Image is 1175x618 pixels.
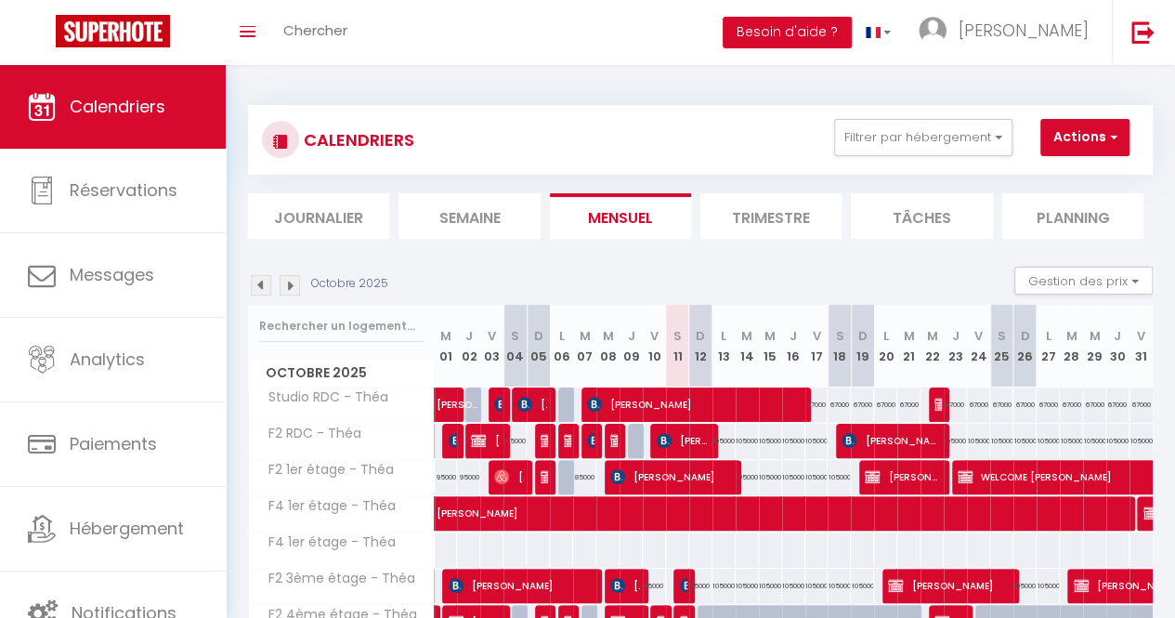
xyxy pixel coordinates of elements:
div: 105000 [1106,424,1129,458]
span: [PERSON_NAME] [610,568,640,603]
div: 105000 [805,460,829,494]
span: Hébergement [70,517,184,540]
th: 14 [736,305,759,388]
th: 01 [435,305,458,388]
div: 95000 [643,569,666,603]
span: Analytics [70,348,145,371]
abbr: L [721,327,726,345]
li: Mensuel [550,193,691,239]
li: Tâches [851,193,992,239]
div: 67000 [1129,388,1153,422]
li: Journalier [248,193,389,239]
span: [PERSON_NAME] [587,423,594,458]
span: [PERSON_NAME] [541,459,548,494]
span: Chercher [283,20,347,40]
abbr: D [696,327,705,345]
th: 18 [828,305,851,388]
th: 24 [967,305,990,388]
span: [PERSON_NAME] [449,568,590,603]
img: Super Booking [56,15,170,47]
div: 95000 [689,569,712,603]
div: 105000 [736,460,759,494]
img: logout [1131,20,1155,44]
abbr: L [1045,327,1051,345]
th: 22 [920,305,944,388]
th: 26 [1013,305,1037,388]
li: Planning [1002,193,1143,239]
th: 09 [620,305,643,388]
div: 105000 [712,424,736,458]
button: Gestion des prix [1014,267,1153,295]
div: 67000 [967,388,990,422]
th: 07 [573,305,596,388]
span: [PERSON_NAME] [959,19,1089,42]
div: 67000 [1060,388,1083,422]
div: 105000 [782,424,805,458]
th: 08 [596,305,620,388]
abbr: J [1114,327,1121,345]
span: F4 1er étage - Théa [252,496,400,517]
div: 105000 [805,424,829,458]
span: [PERSON_NAME] [449,423,456,458]
span: F2 1er étage - Théa [252,460,398,480]
div: 105000 [503,424,527,458]
div: 105000 [1060,424,1083,458]
th: 19 [851,305,874,388]
span: F4 1er étage - Théa [252,533,400,553]
div: 67000 [897,388,920,422]
img: ... [919,17,947,45]
button: Besoin d'aide ? [723,17,852,48]
span: [PERSON_NAME] [471,423,501,458]
span: [PERSON_NAME] [842,423,938,458]
li: Semaine [398,193,540,239]
a: [PERSON_NAME] [427,496,450,532]
span: [PERSON_NAME] [865,459,939,494]
span: [PERSON_NAME] [587,387,795,422]
span: [PERSON_NAME] [494,387,502,422]
th: 03 [480,305,503,388]
span: F2 3ème étage - Théa [252,569,420,589]
span: [PERSON_NAME] [888,568,1007,603]
abbr: V [974,327,983,345]
span: [PERSON_NAME] [PERSON_NAME] [657,423,709,458]
h3: CALENDRIERS [299,119,414,161]
div: 105000 [712,569,736,603]
span: [PERSON_NAME] [610,423,618,458]
abbr: M [603,327,614,345]
div: 67000 [828,388,851,422]
button: Filtrer par hébergement [834,119,1012,156]
li: Trimestre [700,193,842,239]
div: 105000 [967,424,990,458]
abbr: M [904,327,915,345]
div: 105000 [759,569,782,603]
span: Octobre 2025 [249,360,434,387]
th: 10 [643,305,666,388]
th: 21 [897,305,920,388]
th: 04 [503,305,527,388]
th: 31 [1129,305,1153,388]
th: 20 [874,305,897,388]
input: Rechercher un logement... [259,309,424,343]
th: 25 [990,305,1013,388]
abbr: V [650,327,659,345]
abbr: V [812,327,820,345]
div: 105000 [990,424,1013,458]
div: 95000 [435,460,458,494]
div: 105000 [759,460,782,494]
div: 67000 [805,388,829,422]
abbr: M [764,327,776,345]
abbr: M [1089,327,1100,345]
div: 95000 [457,460,480,494]
span: Messages [70,263,154,286]
div: 67000 [1013,388,1037,422]
th: 11 [666,305,689,388]
th: 17 [805,305,829,388]
span: [PERSON_NAME] [494,459,524,494]
span: WELCOME [PERSON_NAME] [934,387,942,422]
span: [PERSON_NAME] [PERSON_NAME] [541,423,548,458]
div: 67000 [1106,388,1129,422]
div: 105000 [805,569,829,603]
abbr: J [952,327,960,345]
div: 105000 [1013,424,1037,458]
span: [PERSON_NAME] [610,459,729,494]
